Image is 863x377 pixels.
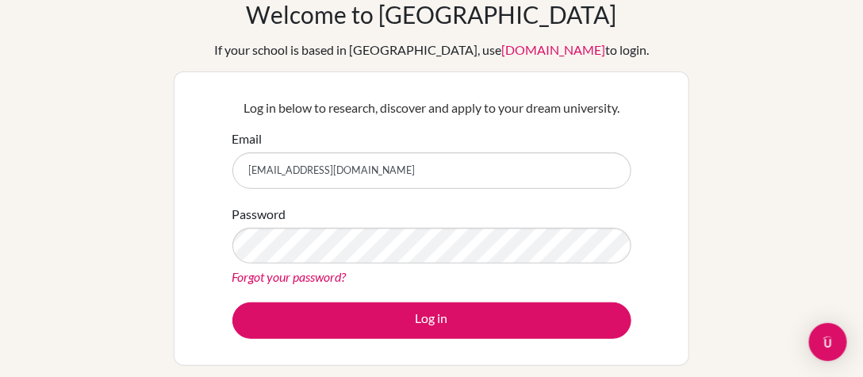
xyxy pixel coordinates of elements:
button: Log in [232,302,631,339]
div: Open Intercom Messenger [809,323,847,361]
a: Forgot your password? [232,269,347,284]
a: [DOMAIN_NAME] [501,42,605,57]
p: Log in below to research, discover and apply to your dream university. [232,98,631,117]
div: If your school is based in [GEOGRAPHIC_DATA], use to login. [214,40,649,60]
label: Email [232,129,263,148]
label: Password [232,205,286,224]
